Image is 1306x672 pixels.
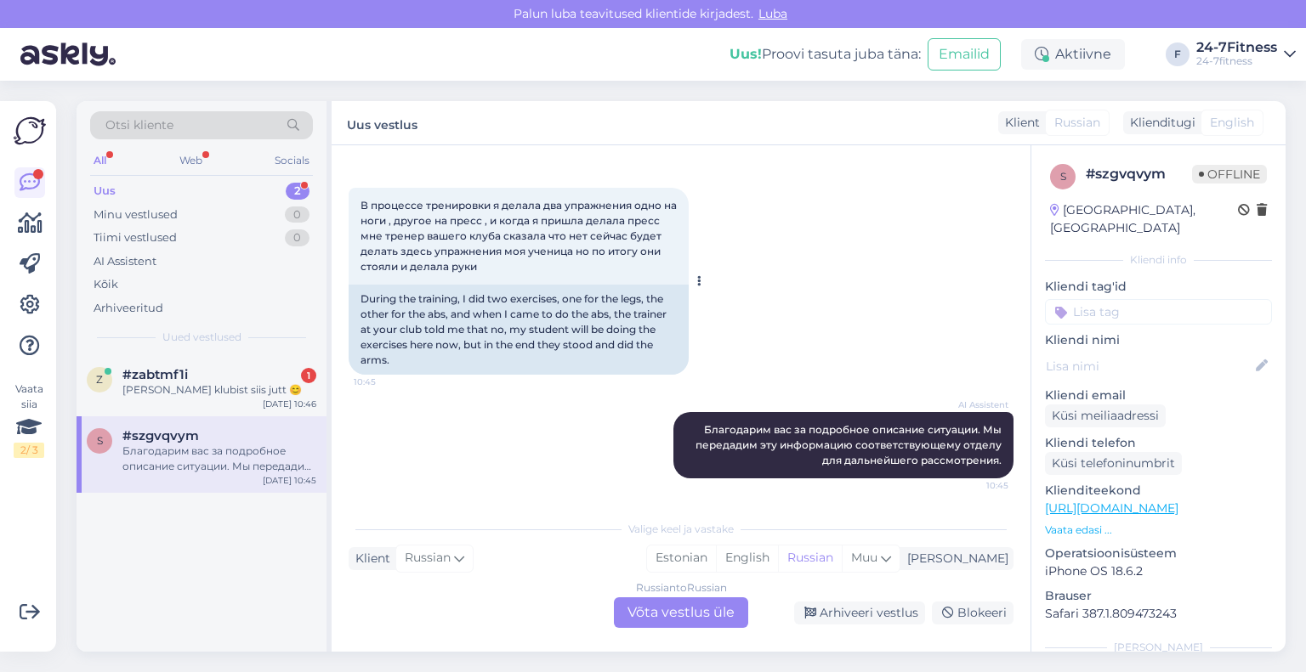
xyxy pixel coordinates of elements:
[1054,114,1100,132] span: Russian
[14,443,44,458] div: 2 / 3
[122,382,316,398] div: [PERSON_NAME] klubist siis jutt 😊
[1045,404,1166,427] div: Küsi meiliaadressi
[14,115,46,147] img: Askly Logo
[1050,201,1238,237] div: [GEOGRAPHIC_DATA], [GEOGRAPHIC_DATA]
[94,183,116,200] div: Uus
[94,300,163,317] div: Arhiveeritud
[716,545,778,571] div: English
[271,150,313,172] div: Socials
[285,229,309,246] div: 0
[636,580,727,596] div: Russian to Russian
[122,428,199,443] span: #szgvqvym
[1045,587,1272,605] p: Brauser
[361,199,679,273] span: В процессе тренировки я делала два упражнения одно на ноги , другое на пресс , и когда я пришла д...
[1045,545,1272,562] p: Operatsioonisüsteem
[347,111,417,134] label: Uus vestlus
[349,522,1014,537] div: Valige keel ja vastake
[96,373,103,386] span: z
[1192,165,1267,184] span: Offline
[1045,482,1272,500] p: Klienditeekond
[614,597,748,628] div: Võta vestlus üle
[1045,640,1272,655] div: [PERSON_NAME]
[1196,41,1296,68] a: 24-7Fitness24-7fitness
[349,285,689,375] div: During the training, I did two exercises, one for the legs, the other for the abs, and when I cam...
[1045,387,1272,404] p: Kliendi email
[1045,522,1272,538] p: Vaata edasi ...
[162,330,241,345] span: Uued vestlused
[1086,164,1192,184] div: # szgvqvym
[1045,452,1182,475] div: Küsi telefoninumbrit
[730,46,762,62] b: Uus!
[354,376,417,388] span: 10:45
[263,474,316,487] div: [DATE] 10:45
[1021,39,1125,70] div: Aktiivne
[1045,562,1272,580] p: iPhone OS 18.6.2
[753,6,792,21] span: Luba
[1045,278,1272,296] p: Kliendi tag'id
[1060,170,1066,183] span: s
[263,398,316,410] div: [DATE] 10:46
[94,229,177,246] div: Tiimi vestlused
[1210,114,1254,132] span: English
[176,150,206,172] div: Web
[932,601,1014,624] div: Blokeeri
[851,550,877,565] span: Muu
[1045,331,1272,349] p: Kliendi nimi
[928,38,1001,71] button: Emailid
[122,367,188,382] span: #zabtmf1i
[1046,357,1252,376] input: Lisa nimi
[1166,42,1190,66] div: F
[122,443,316,474] div: Благодарим вас за подробное описание ситуации. Мы передадим эту информацию соответствующему отдел...
[301,368,316,383] div: 1
[97,434,103,447] span: s
[696,423,1004,466] span: Благодарим вас за подробное описание ситуации. Мы передадим эту информацию соответствующему отдел...
[794,601,925,624] div: Arhiveeri vestlus
[105,116,173,134] span: Otsi kliente
[349,550,390,568] div: Klient
[90,150,110,172] div: All
[1196,41,1277,54] div: 24-7Fitness
[14,381,44,458] div: Vaata siia
[405,549,451,568] span: Russian
[1045,252,1272,268] div: Kliendi info
[1045,605,1272,623] p: Safari 387.1.809473243
[94,276,118,293] div: Kõik
[1045,500,1178,516] a: [URL][DOMAIN_NAME]
[285,206,309,223] div: 0
[778,545,842,571] div: Russian
[286,183,309,200] div: 2
[945,398,1008,411] span: AI Assistent
[647,545,716,571] div: Estonian
[900,550,1008,568] div: [PERSON_NAME]
[1123,114,1195,132] div: Klienditugi
[998,114,1040,132] div: Klient
[94,206,178,223] div: Minu vestlused
[945,479,1008,492] span: 10:45
[730,44,921,65] div: Proovi tasuta juba täna:
[1196,54,1277,68] div: 24-7fitness
[94,253,156,270] div: AI Assistent
[1045,434,1272,452] p: Kliendi telefon
[1045,299,1272,325] input: Lisa tag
